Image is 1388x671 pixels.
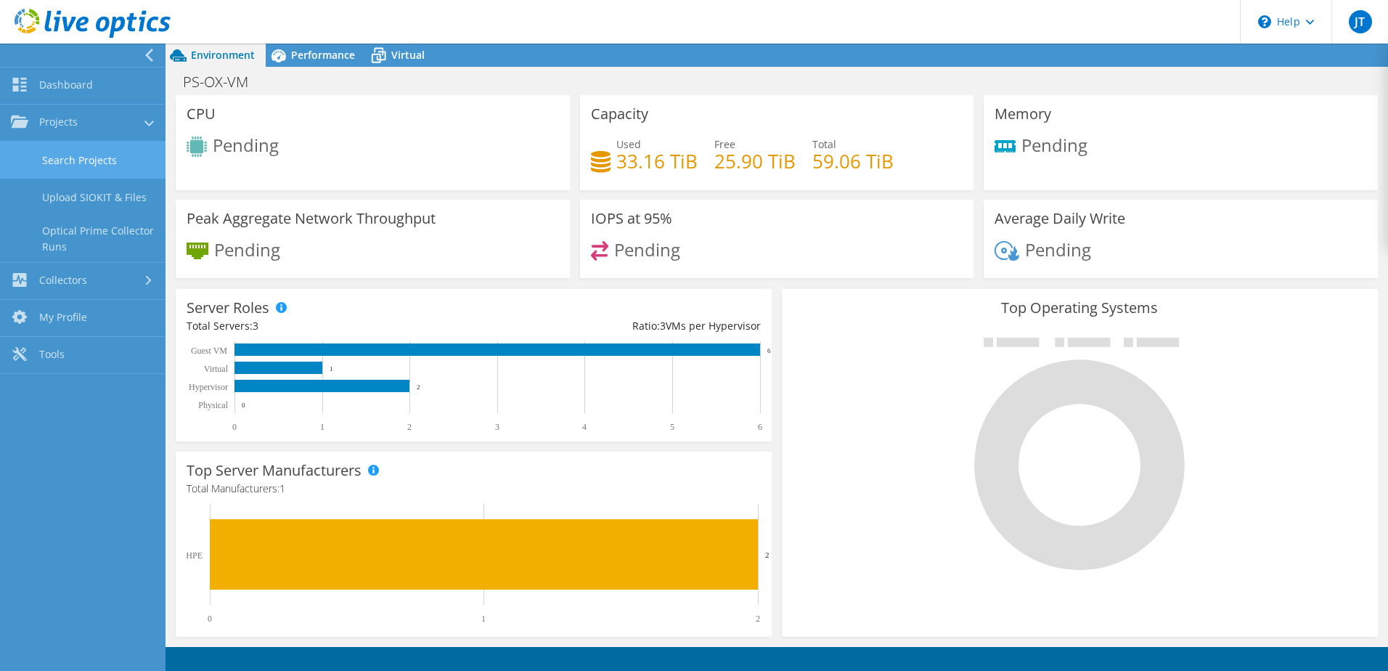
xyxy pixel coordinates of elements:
span: Pending [1021,132,1087,156]
h1: PS-OX-VM [176,74,271,90]
h3: Server Roles [187,300,269,316]
span: Performance [291,48,355,62]
span: Pending [213,133,279,157]
text: 2 [756,614,760,624]
span: Pending [1025,237,1091,261]
h4: Total Manufacturers: [187,481,761,497]
h3: Capacity [591,106,648,122]
text: 0 [208,614,212,624]
h3: CPU [187,106,216,122]
span: JT [1349,10,1372,33]
text: Hypervisor [189,382,228,392]
span: Environment [191,48,255,62]
text: 0 [242,402,245,409]
text: 6 [758,422,762,432]
span: Virtual [391,48,425,62]
text: 0 [232,422,237,432]
h4: 33.16 TiB [616,153,698,169]
text: 2 [417,383,420,391]
text: HPE [186,550,203,561]
text: 6 [767,347,771,354]
span: Pending [614,237,680,261]
text: Virtual [204,364,229,374]
text: 1 [330,365,333,373]
span: Total [812,137,836,151]
text: 2 [407,422,412,432]
h4: 59.06 TiB [812,153,894,169]
span: Used [616,137,641,151]
h4: 25.90 TiB [714,153,796,169]
text: 3 [495,422,499,432]
text: 5 [670,422,674,432]
text: 1 [481,614,486,624]
h3: IOPS at 95% [591,211,672,227]
h3: Top Server Manufacturers [187,463,362,479]
svg: \n [1258,15,1271,28]
text: Guest VM [191,346,227,356]
text: 4 [582,422,587,432]
h3: Memory [995,106,1051,122]
h3: Top Operating Systems [793,300,1367,316]
div: Ratio: VMs per Hypervisor [473,318,760,334]
text: 2 [765,550,769,559]
span: 1 [279,481,285,495]
text: 1 [320,422,324,432]
div: Total Servers: [187,318,473,334]
span: Free [714,137,735,151]
h3: Peak Aggregate Network Throughput [187,211,436,227]
span: 3 [253,319,258,333]
h3: Average Daily Write [995,211,1125,227]
text: Physical [198,400,228,410]
span: 3 [660,319,666,333]
span: Pending [214,237,280,261]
